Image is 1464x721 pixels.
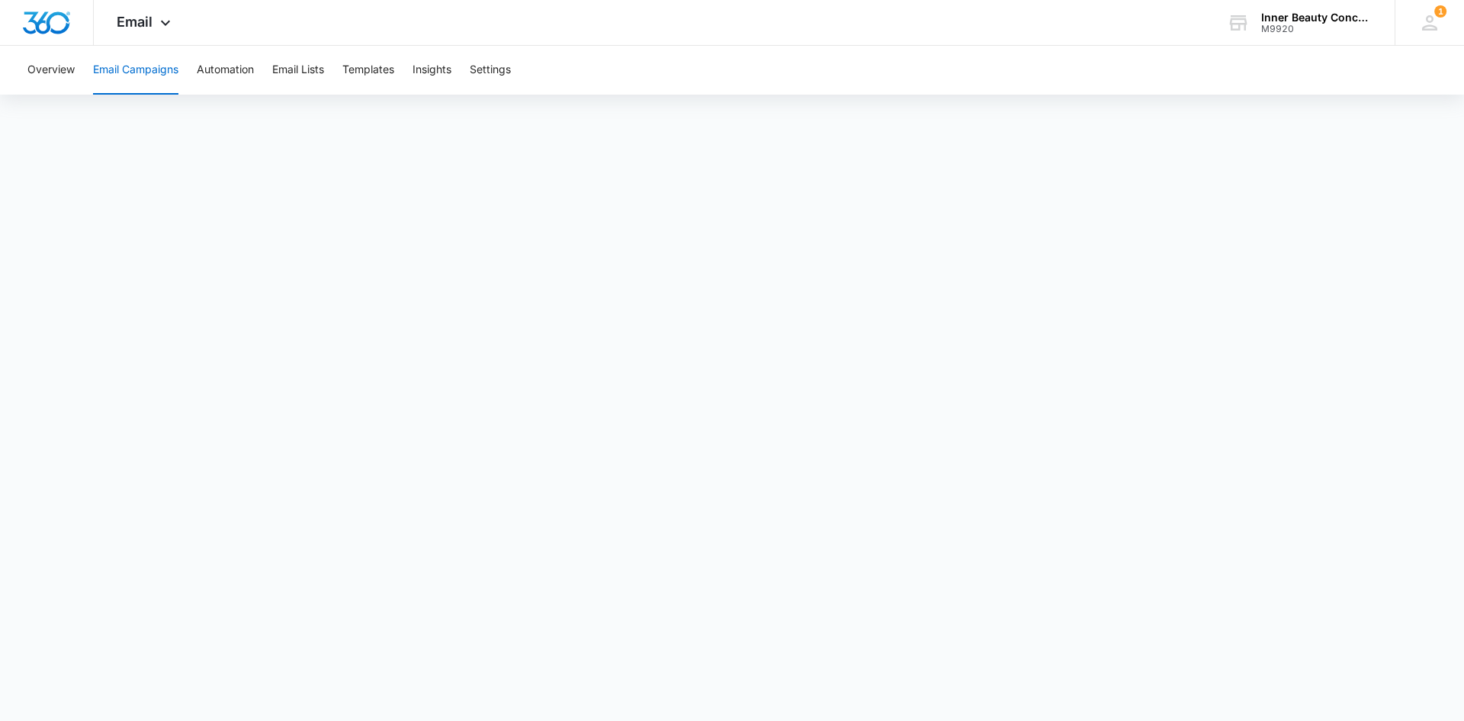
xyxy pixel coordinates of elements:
[93,46,178,95] button: Email Campaigns
[1261,11,1372,24] div: account name
[413,46,451,95] button: Insights
[342,46,394,95] button: Templates
[197,46,254,95] button: Automation
[470,46,511,95] button: Settings
[27,46,75,95] button: Overview
[272,46,324,95] button: Email Lists
[1434,5,1446,18] span: 1
[1261,24,1372,34] div: account id
[117,14,152,30] span: Email
[1434,5,1446,18] div: notifications count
